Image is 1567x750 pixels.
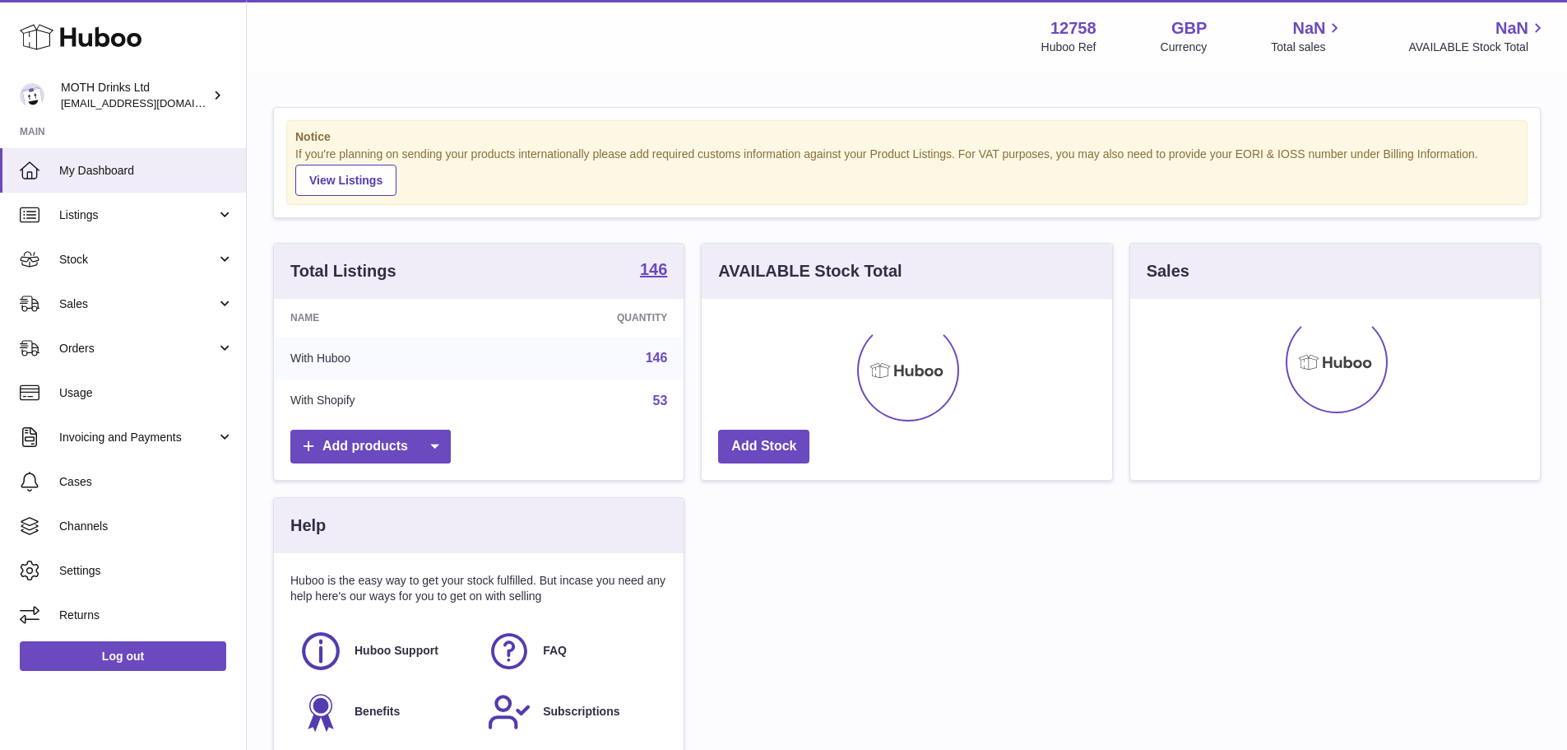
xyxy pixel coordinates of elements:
a: 53 [653,394,668,408]
span: AVAILABLE Stock Total [1408,40,1547,55]
span: Returns [59,608,234,623]
p: Huboo is the easy way to get your stock fulfilled. But incase you need any help here's our ways f... [290,573,667,604]
h3: Sales [1147,260,1189,282]
a: FAQ [487,629,659,673]
img: internalAdmin-12758@internal.huboo.com [20,83,44,108]
strong: 12758 [1050,17,1096,40]
span: Benefits [355,704,400,720]
a: Subscriptions [487,690,659,734]
span: My Dashboard [59,163,234,179]
th: Quantity [495,299,684,337]
span: Channels [59,519,234,534]
h3: Help [290,515,326,537]
span: Invoicing and Payments [59,430,216,445]
th: Name [274,299,495,337]
span: Orders [59,341,216,356]
strong: 146 [640,261,667,277]
a: NaN Total sales [1271,17,1344,55]
a: Add products [290,430,451,464]
div: If you're planning on sending your products internationally please add required customs informati... [295,147,1518,196]
span: [EMAIL_ADDRESS][DOMAIN_NAME] [61,96,242,109]
span: NaN [1292,17,1325,40]
span: Sales [59,296,216,312]
a: Add Stock [718,430,809,464]
span: Stock [59,252,216,268]
a: 146 [646,351,668,365]
h3: AVAILABLE Stock Total [718,260,902,282]
span: Usage [59,385,234,401]
span: Listings [59,207,216,223]
a: 146 [640,261,667,281]
a: Benefits [299,690,471,734]
strong: Notice [295,129,1518,145]
span: NaN [1495,17,1528,40]
td: With Shopify [274,380,495,422]
span: Huboo Support [355,643,438,659]
a: Huboo Support [299,629,471,673]
div: MOTH Drinks Ltd [61,80,209,111]
span: FAQ [543,643,567,659]
a: NaN AVAILABLE Stock Total [1408,17,1547,55]
span: Total sales [1271,40,1344,55]
span: Settings [59,563,234,579]
strong: GBP [1171,17,1207,40]
td: With Huboo [274,337,495,380]
span: Subscriptions [543,704,619,720]
span: Cases [59,474,234,490]
div: Huboo Ref [1041,40,1096,55]
a: Log out [20,641,226,671]
div: Currency [1161,40,1208,55]
a: View Listings [295,165,396,196]
h3: Total Listings [290,260,396,282]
